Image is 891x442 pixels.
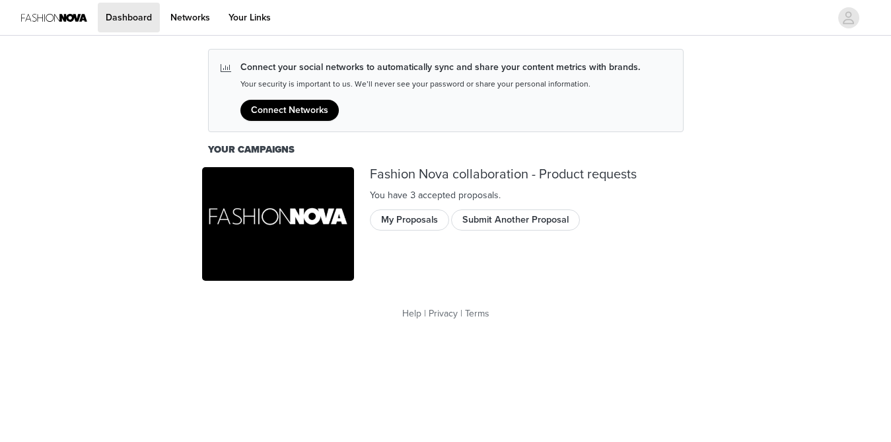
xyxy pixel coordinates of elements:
img: Fashion Nova [202,167,354,281]
a: Networks [162,3,218,32]
a: Your Links [221,3,279,32]
span: | [460,308,462,319]
span: | [424,308,426,319]
p: Your security is important to us. We’ll never see your password or share your personal information. [240,79,640,89]
a: Terms [465,308,489,319]
a: Dashboard [98,3,160,32]
img: Fashion Nova Logo [21,3,87,32]
a: Help [402,308,421,319]
div: Your Campaigns [208,143,684,157]
div: Fashion Nova collaboration - Product requests [370,167,690,182]
p: Connect your social networks to automatically sync and share your content metrics with brands. [240,60,640,74]
div: avatar [842,7,855,28]
button: Submit Another Proposal [451,209,580,231]
span: You have 3 accepted proposal . [370,190,501,201]
button: My Proposals [370,209,449,231]
span: s [494,190,499,201]
a: Privacy [429,308,458,319]
button: Connect Networks [240,100,339,121]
